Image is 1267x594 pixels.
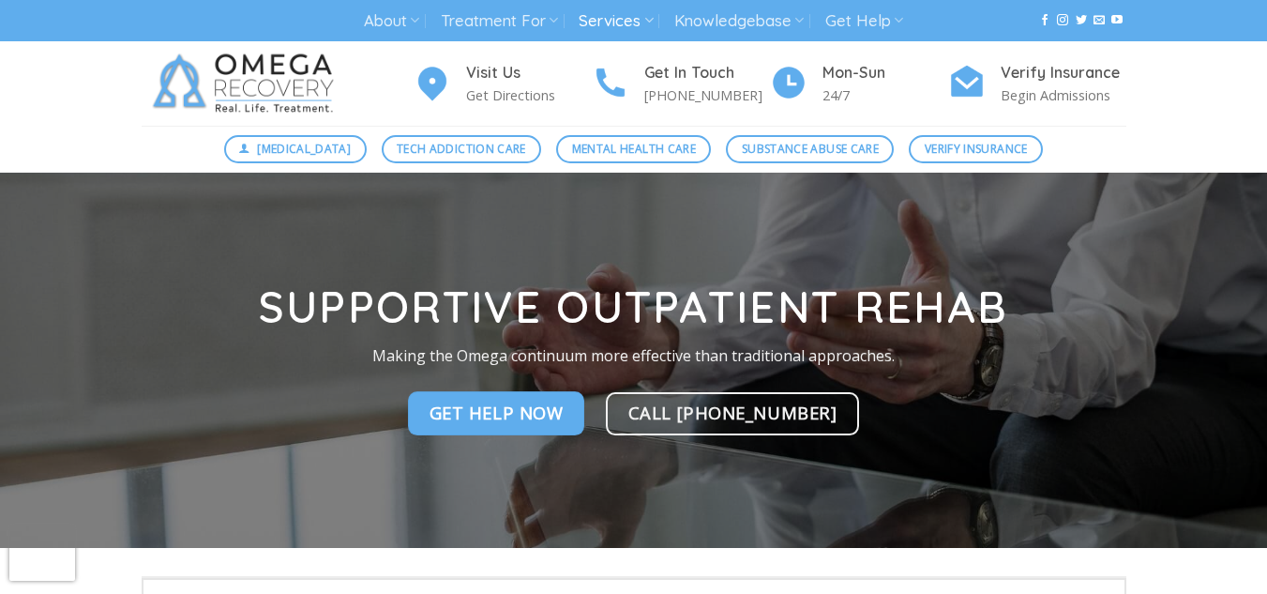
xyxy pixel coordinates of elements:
[579,4,653,38] a: Services
[1001,61,1126,85] h4: Verify Insurance
[466,61,592,85] h4: Visit Us
[466,84,592,106] p: Get Directions
[1076,14,1087,27] a: Follow on Twitter
[1057,14,1068,27] a: Follow on Instagram
[257,140,351,158] span: [MEDICAL_DATA]
[1001,84,1126,106] p: Begin Admissions
[556,135,711,163] a: Mental Health Care
[1111,14,1123,27] a: Follow on YouTube
[948,61,1126,107] a: Verify Insurance Begin Admissions
[822,61,948,85] h4: Mon-Sun
[414,61,592,107] a: Visit Us Get Directions
[825,4,903,38] a: Get Help
[644,84,770,106] p: [PHONE_NUMBER]
[224,135,367,163] a: [MEDICAL_DATA]
[742,140,879,158] span: Substance Abuse Care
[142,41,353,126] img: Omega Recovery
[382,135,542,163] a: Tech Addiction Care
[909,135,1043,163] a: Verify Insurance
[674,4,804,38] a: Knowledgebase
[397,140,526,158] span: Tech Addiction Care
[628,399,837,426] span: CALL [PHONE_NUMBER]
[1039,14,1050,27] a: Follow on Facebook
[364,4,419,38] a: About
[1094,14,1105,27] a: Send us an email
[408,392,585,435] a: Get Help Now
[259,280,1009,334] strong: Supportive Outpatient Rehab
[430,400,564,427] span: Get Help Now
[822,84,948,106] p: 24/7
[441,4,558,38] a: Treatment For
[925,140,1028,158] span: Verify Insurance
[9,525,75,581] iframe: reCAPTCHA
[644,61,770,85] h4: Get In Touch
[572,140,696,158] span: Mental Health Care
[204,344,1064,369] p: Making the Omega continuum more effective than traditional approaches.
[606,392,860,435] a: CALL [PHONE_NUMBER]
[726,135,894,163] a: Substance Abuse Care
[592,61,770,107] a: Get In Touch [PHONE_NUMBER]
